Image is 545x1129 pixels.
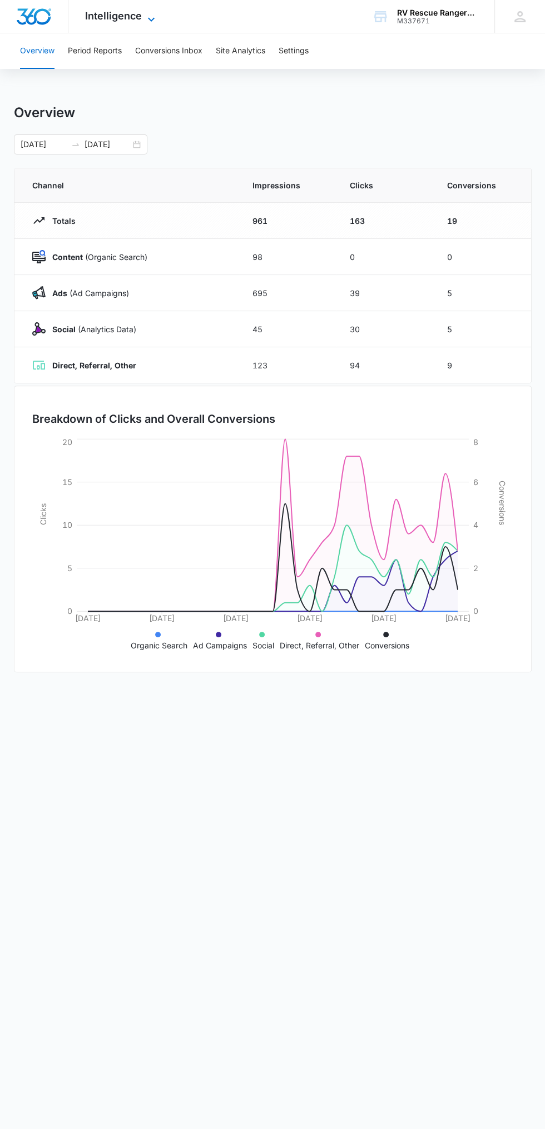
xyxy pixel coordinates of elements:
img: Social [32,322,46,336]
strong: Social [52,324,76,334]
button: Settings [279,33,309,69]
td: 695 [239,275,336,311]
tspan: 15 [62,477,72,486]
td: 5 [434,275,531,311]
span: Impressions [252,179,323,191]
tspan: 5 [67,563,72,572]
tspan: [DATE] [223,613,249,623]
tspan: 8 [473,437,478,446]
div: account name [397,8,478,17]
tspan: Clicks [38,503,47,525]
td: 163 [336,203,434,239]
h3: Breakdown of Clicks and Overall Conversions [32,411,275,427]
button: Conversions Inbox [135,33,202,69]
input: End date [85,138,131,151]
button: Period Reports [68,33,122,69]
p: Conversions [365,640,409,651]
td: 39 [336,275,434,311]
tspan: [DATE] [297,613,323,623]
img: Ads [32,286,46,299]
p: (Organic Search) [46,251,147,263]
p: Social [252,640,274,651]
p: Ad Campaigns [193,640,247,651]
tspan: 20 [62,437,72,446]
span: Intelligence [85,10,142,22]
tspan: Conversions [498,481,507,525]
tspan: [DATE] [75,613,101,623]
td: 0 [434,239,531,275]
tspan: [DATE] [445,613,470,623]
span: Channel [32,179,226,191]
span: Conversions [447,179,513,191]
tspan: [DATE] [371,613,397,623]
td: 961 [239,203,336,239]
td: 98 [239,239,336,275]
td: 5 [434,311,531,347]
td: 30 [336,311,434,347]
tspan: 6 [473,477,478,486]
td: 123 [239,347,336,383]
span: swap-right [71,140,80,149]
td: 94 [336,347,434,383]
tspan: 0 [473,606,478,616]
span: to [71,140,80,149]
tspan: 0 [67,606,72,616]
tspan: [DATE] [149,613,175,623]
button: Site Analytics [216,33,265,69]
p: (Analytics Data) [46,323,136,335]
strong: Ads [52,288,67,298]
td: 9 [434,347,531,383]
button: Overview [20,33,54,69]
span: Clicks [350,179,420,191]
div: account id [397,17,478,25]
p: Totals [46,215,76,227]
td: 19 [434,203,531,239]
p: Organic Search [131,640,187,651]
strong: Content [52,252,83,262]
tspan: 4 [473,520,478,529]
input: Start date [21,138,67,151]
h1: Overview [14,104,75,121]
img: Content [32,250,46,263]
p: (Ad Campaigns) [46,287,129,299]
tspan: 10 [62,520,72,529]
p: Direct, Referral, Other [280,640,359,651]
tspan: 2 [473,563,478,572]
td: 45 [239,311,336,347]
td: 0 [336,239,434,275]
strong: Direct, Referral, Other [52,361,136,370]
